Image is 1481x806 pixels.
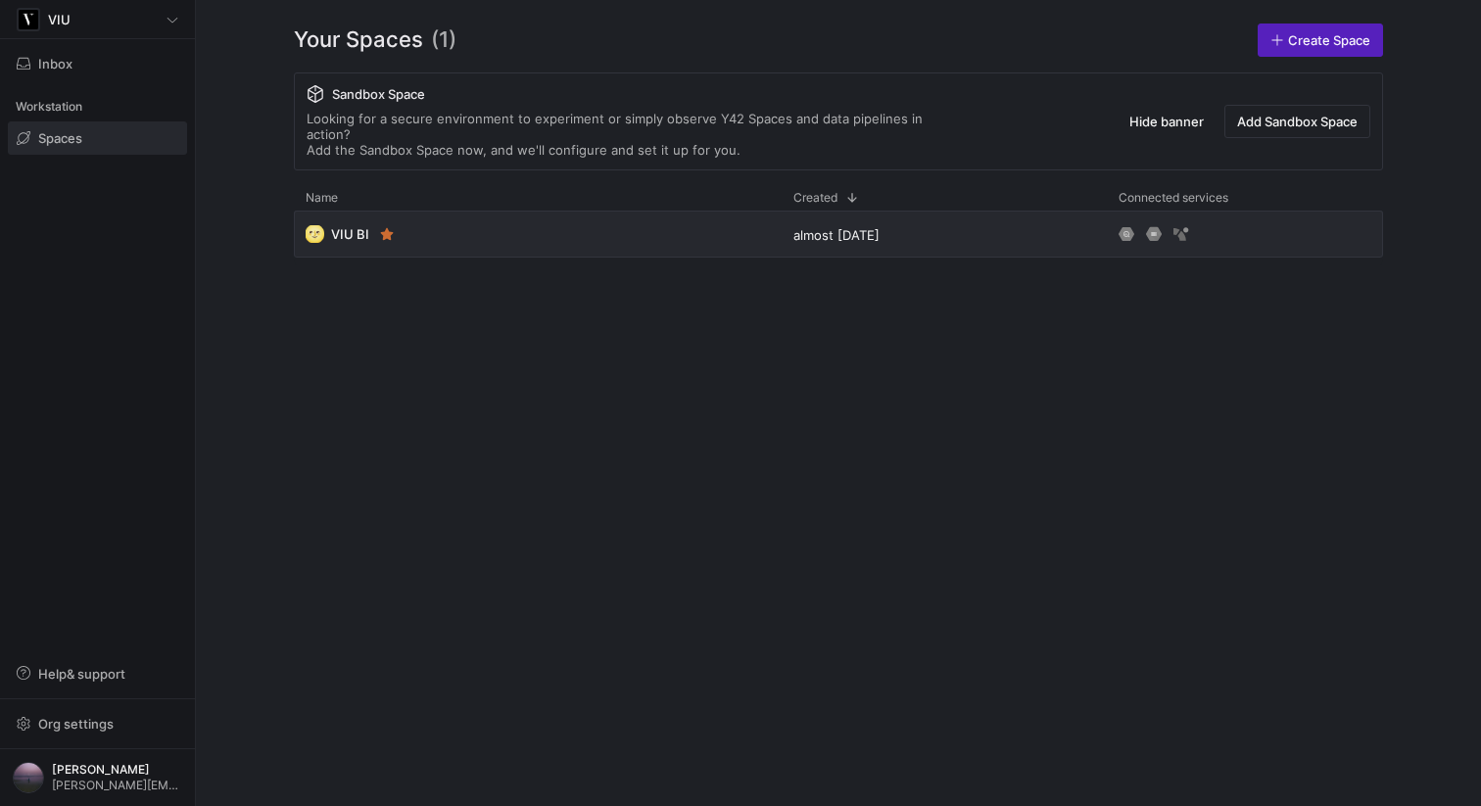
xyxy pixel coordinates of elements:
[431,24,456,57] span: (1)
[52,763,182,777] span: [PERSON_NAME]
[8,92,187,121] div: Workstation
[332,86,425,102] span: Sandbox Space
[8,121,187,155] a: Spaces
[38,666,125,682] span: Help & support
[307,111,963,158] div: Looking for a secure environment to experiment or simply observe Y42 Spaces and data pipelines in...
[19,10,38,29] img: https://storage.googleapis.com/y42-prod-data-exchange/images/zgRs6g8Sem6LtQCmmHzYBaaZ8bA8vNBoBzxR...
[294,211,1383,265] div: Press SPACE to select this row.
[1119,191,1228,205] span: Connected services
[294,24,423,57] span: Your Spaces
[306,191,338,205] span: Name
[8,718,187,734] a: Org settings
[793,227,880,243] span: almost [DATE]
[8,707,187,740] button: Org settings
[1258,24,1383,57] a: Create Space
[1117,105,1217,138] button: Hide banner
[1129,114,1204,129] span: Hide banner
[306,225,323,243] span: 🌝
[1288,32,1370,48] span: Create Space
[331,226,369,242] span: VIU BI
[793,191,837,205] span: Created
[1237,114,1358,129] span: Add Sandbox Space
[8,757,187,798] button: https://storage.googleapis.com/y42-prod-data-exchange/images/VtGnwq41pAtzV0SzErAhijSx9Rgo16q39DKO...
[38,56,72,71] span: Inbox
[8,47,187,80] button: Inbox
[38,130,82,146] span: Spaces
[8,657,187,690] button: Help& support
[38,716,114,732] span: Org settings
[48,12,71,27] span: VIU
[13,762,44,793] img: https://storage.googleapis.com/y42-prod-data-exchange/images/VtGnwq41pAtzV0SzErAhijSx9Rgo16q39DKO...
[1224,105,1370,138] button: Add Sandbox Space
[52,779,182,792] span: [PERSON_NAME][EMAIL_ADDRESS][DOMAIN_NAME]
